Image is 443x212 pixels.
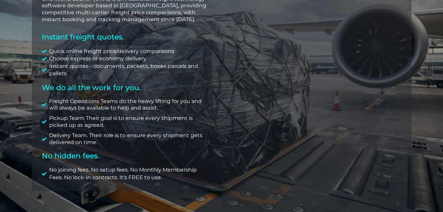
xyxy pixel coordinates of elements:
span: Choose express or economy delivery [47,55,146,62]
h2: No hidden fees. [42,152,212,160]
span: Delivery Team. Their role is to ensure every shipment gets delivered on time. [47,132,212,146]
h2: We do all the work for you. [42,84,212,91]
span: Instant quotes - documents, packets, boxes parcels and pallets [47,63,212,78]
h2: Instant freight quotes. [42,33,212,41]
span: Pickup Team: Their goal is to ensure every shipment is picked up as agreed. [47,115,212,129]
span: Quick online freight price/delivery comparisons [47,48,174,55]
span: No joining fees. No setup fees. No Monthly Membership Fees. No lock-in contracts. It's FREE to use. [47,166,212,181]
span: Freight Operations Teams do the heavy lifting for you and will always be available to help and as... [47,98,212,112]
